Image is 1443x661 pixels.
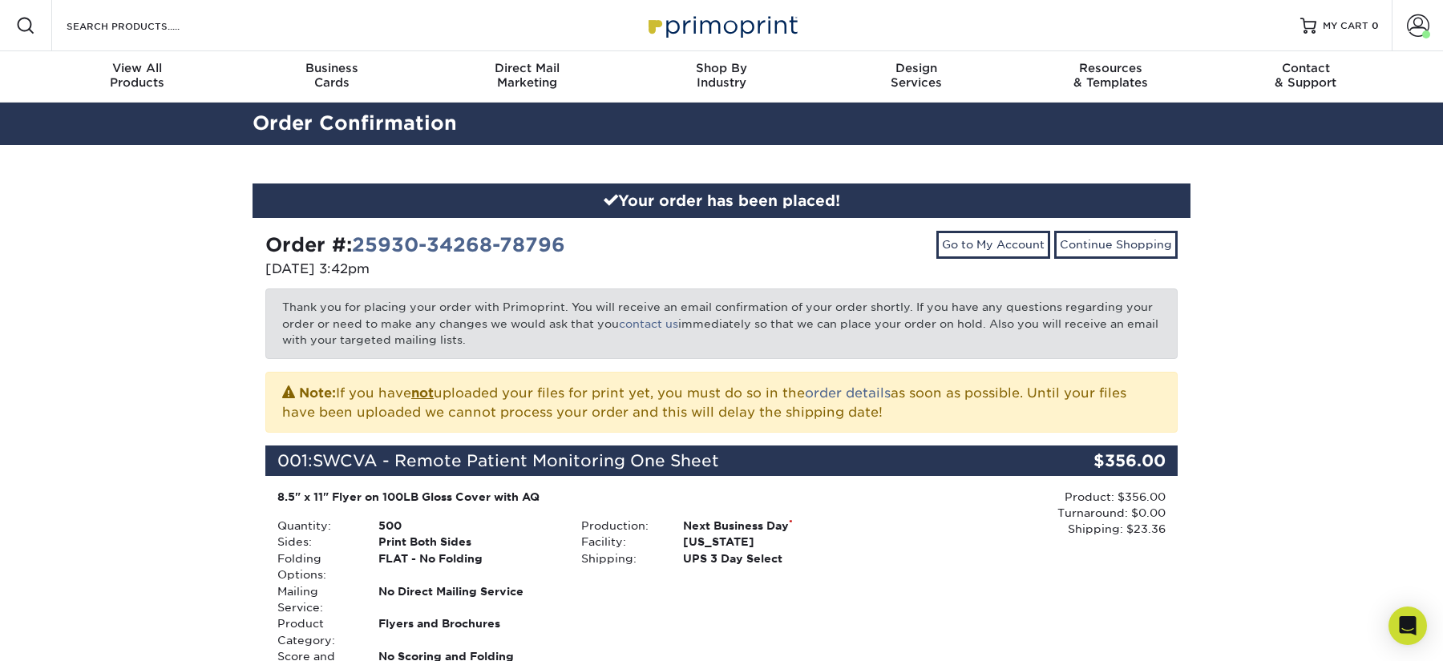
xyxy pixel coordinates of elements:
[265,534,366,550] div: Sides:
[1013,51,1208,103] a: Resources& Templates
[805,385,891,401] a: order details
[265,233,565,256] strong: Order #:
[366,550,569,583] div: FLAT - No Folding
[936,231,1050,258] a: Go to My Account
[313,451,719,470] span: SWCVA - Remote Patient Monitoring One Sheet
[253,183,1190,219] div: Your order has been placed!
[671,518,874,534] div: Next Business Day
[65,16,221,35] input: SEARCH PRODUCTS.....
[240,109,1202,139] h2: Order Confirmation
[1208,61,1403,90] div: & Support
[366,583,569,616] div: No Direct Mailing Service
[874,489,1166,538] div: Product: $356.00 Turnaround: $0.00 Shipping: $23.36
[430,61,624,90] div: Marketing
[299,385,336,401] strong: Note:
[430,51,624,103] a: Direct MailMarketing
[1208,51,1403,103] a: Contact& Support
[624,61,819,75] span: Shop By
[277,489,862,505] div: 8.5" x 11" Flyer on 100LB Gloss Cover with AQ
[282,382,1161,422] p: If you have uploaded your files for print yet, you must do so in the as soon as possible. Until y...
[265,615,366,648] div: Product Category:
[624,51,819,103] a: Shop ByIndustry
[366,615,569,648] div: Flyers and Brochures
[569,518,670,534] div: Production:
[1013,61,1208,75] span: Resources
[624,61,819,90] div: Industry
[430,61,624,75] span: Direct Mail
[819,61,1013,75] span: Design
[265,445,1025,476] div: 001:
[40,61,235,75] span: View All
[352,233,565,256] a: 25930-34268-78796
[819,61,1013,90] div: Services
[569,550,670,566] div: Shipping:
[1054,231,1178,258] a: Continue Shopping
[1388,607,1427,645] div: Open Intercom Messenger
[265,288,1178,358] p: Thank you for placing your order with Primoprint. You will receive an email confirmation of your ...
[265,518,366,534] div: Quantity:
[1372,20,1379,31] span: 0
[235,61,430,75] span: Business
[265,550,366,583] div: Folding Options:
[366,518,569,534] div: 500
[40,61,235,90] div: Products
[366,534,569,550] div: Print Both Sides
[1208,61,1403,75] span: Contact
[641,8,802,42] img: Primoprint
[265,260,709,279] p: [DATE] 3:42pm
[235,51,430,103] a: BusinessCards
[569,534,670,550] div: Facility:
[235,61,430,90] div: Cards
[1323,19,1368,33] span: MY CART
[1025,445,1178,476] div: $356.00
[819,51,1013,103] a: DesignServices
[1013,61,1208,90] div: & Templates
[619,317,678,330] a: contact us
[671,534,874,550] div: [US_STATE]
[40,51,235,103] a: View AllProducts
[671,550,874,566] div: UPS 3 Day Select
[411,385,434,401] b: not
[265,583,366,616] div: Mailing Service:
